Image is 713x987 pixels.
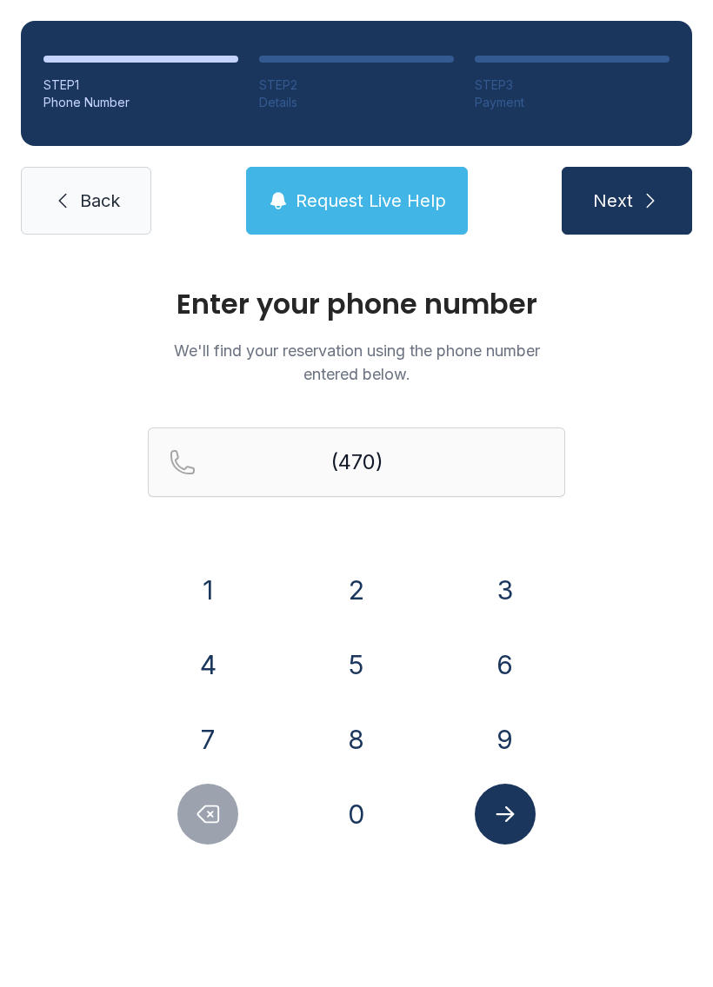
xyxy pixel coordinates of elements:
input: Reservation phone number [148,427,565,497]
div: Payment [475,94,670,111]
button: 9 [475,709,536,770]
button: Delete number [177,784,238,845]
div: STEP 3 [475,76,670,94]
button: 6 [475,634,536,695]
div: STEP 2 [259,76,454,94]
button: 8 [326,709,387,770]
div: Phone Number [43,94,238,111]
button: 0 [326,784,387,845]
div: Details [259,94,454,111]
span: Back [80,189,120,213]
button: 1 [177,560,238,620]
span: Next [593,189,633,213]
button: 5 [326,634,387,695]
button: 7 [177,709,238,770]
button: Submit lookup form [475,784,536,845]
div: STEP 1 [43,76,238,94]
span: Request Live Help [296,189,446,213]
button: 2 [326,560,387,620]
button: 4 [177,634,238,695]
h1: Enter your phone number [148,290,565,318]
button: 3 [475,560,536,620]
p: We'll find your reservation using the phone number entered below. [148,339,565,386]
